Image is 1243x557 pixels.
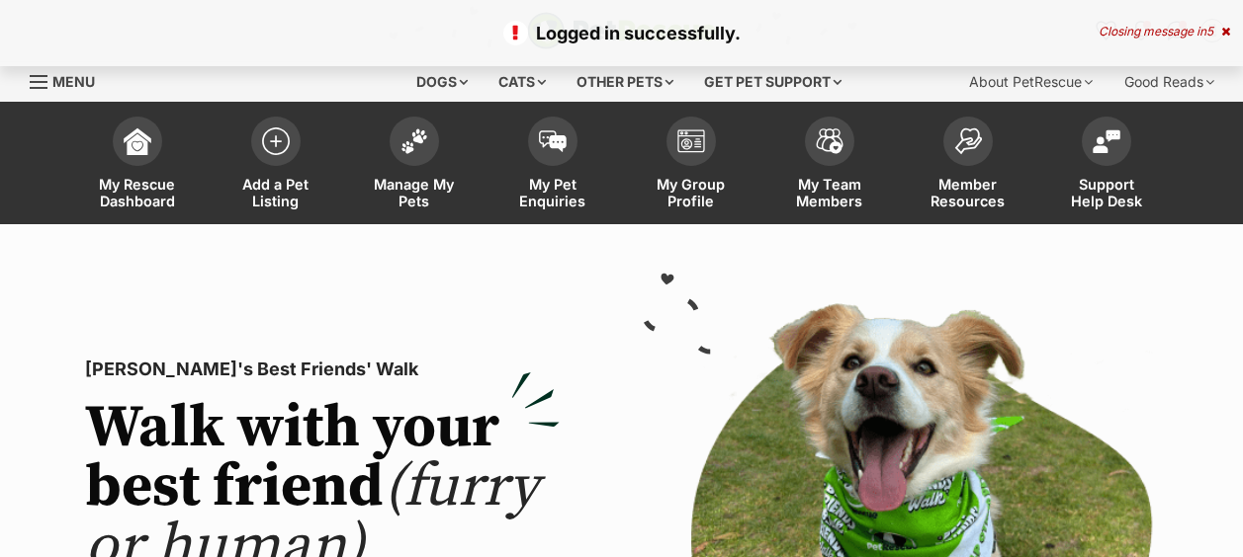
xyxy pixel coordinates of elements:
[85,356,560,383] p: [PERSON_NAME]'s Best Friends' Walk
[1110,62,1228,102] div: Good Reads
[231,176,320,209] span: Add a Pet Listing
[68,107,207,224] a: My Rescue Dashboard
[955,62,1107,102] div: About PetRescue
[760,107,899,224] a: My Team Members
[52,73,95,90] span: Menu
[93,176,182,209] span: My Rescue Dashboard
[508,176,597,209] span: My Pet Enquiries
[484,107,622,224] a: My Pet Enquiries
[816,128,843,154] img: team-members-icon-5396bd8760b3fe7c0b43da4ab00e1e3bb1a5d9ba89233759b79545d2d3fc5d0d.svg
[207,107,345,224] a: Add a Pet Listing
[485,62,560,102] div: Cats
[954,127,982,154] img: member-resources-icon-8e73f808a243e03378d46382f2149f9095a855e16c252ad45f914b54edf8863c.svg
[1093,129,1120,153] img: help-desk-icon-fdf02630f3aa405de69fd3d07c3f3aa587a6932b1a1747fa1d2bba05be0121f9.svg
[370,176,459,209] span: Manage My Pets
[124,127,151,155] img: dashboard-icon-eb2f2d2d3e046f16d808141f083e7271f6b2e854fb5c12c21221c1fb7104beca.svg
[899,107,1037,224] a: Member Resources
[563,62,687,102] div: Other pets
[924,176,1013,209] span: Member Resources
[30,62,109,98] a: Menu
[262,127,290,155] img: add-pet-listing-icon-0afa8454b4691262ce3f59096e99ab1cd57d4a30225e0717b998d2c9b9846f56.svg
[690,62,855,102] div: Get pet support
[402,62,482,102] div: Dogs
[345,107,484,224] a: Manage My Pets
[1037,107,1176,224] a: Support Help Desk
[622,107,760,224] a: My Group Profile
[1062,176,1151,209] span: Support Help Desk
[400,128,428,154] img: manage-my-pets-icon-02211641906a0b7f246fdf0571729dbe1e7629f14944591b6c1af311fb30b64b.svg
[677,129,705,153] img: group-profile-icon-3fa3cf56718a62981997c0bc7e787c4b2cf8bcc04b72c1350f741eb67cf2f40e.svg
[647,176,736,209] span: My Group Profile
[785,176,874,209] span: My Team Members
[539,130,567,152] img: pet-enquiries-icon-7e3ad2cf08bfb03b45e93fb7055b45f3efa6380592205ae92323e6603595dc1f.svg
